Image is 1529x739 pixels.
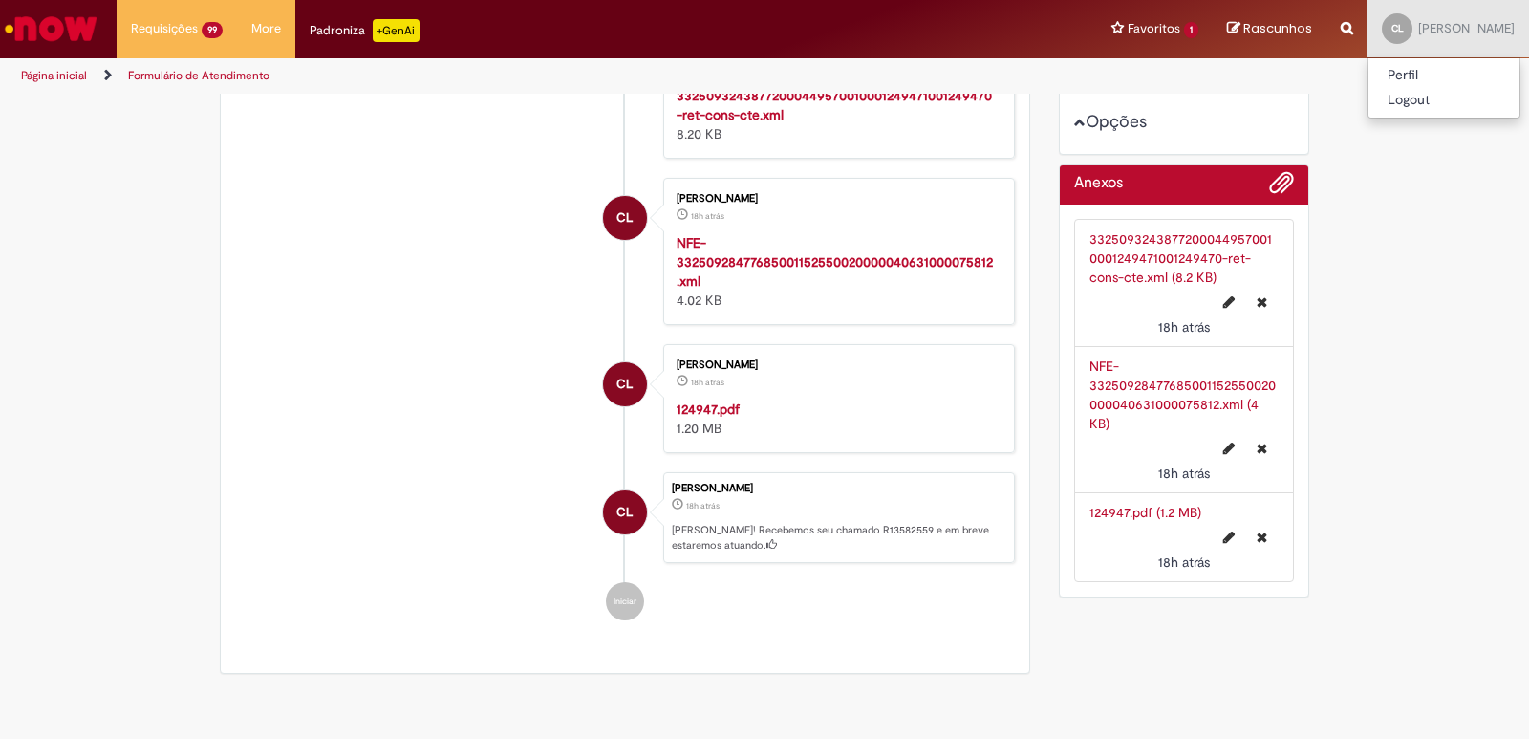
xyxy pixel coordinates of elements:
[677,401,740,418] a: 124947.pdf
[1212,287,1246,317] button: Editar nome de arquivo 33250932438772000449570010001249471001249470-ret-cons-cte.xml
[616,195,633,241] span: CL
[1184,22,1198,38] span: 1
[691,210,724,222] time: 30/09/2025 15:54:32
[686,500,720,511] span: 18h atrás
[21,68,87,83] a: Página inicial
[1089,504,1201,521] a: 124947.pdf (1.2 MB)
[603,490,647,534] div: Camila Leite
[1418,20,1515,36] span: [PERSON_NAME]
[677,87,992,123] a: 33250932438772000449570010001249471001249470-ret-cons-cte.xml
[1074,175,1123,192] h2: Anexos
[1245,522,1279,553] button: Excluir 124947.pdf
[691,377,724,388] time: 30/09/2025 15:54:28
[131,19,198,38] span: Requisições
[202,22,223,38] span: 99
[1368,63,1519,88] a: Perfil
[235,472,1015,564] li: Camila Leite
[1245,433,1279,464] button: Excluir NFE-33250928477685001152550020000040631000075812.xml
[691,210,724,222] span: 18h atrás
[1212,433,1246,464] button: Editar nome de arquivo NFE-33250928477685001152550020000040631000075812.xml
[1158,554,1210,571] span: 18h atrás
[1158,318,1210,336] span: 18h atrás
[672,523,1004,553] p: [PERSON_NAME]! Recebemos seu chamado R13582559 e em breve estaremos atuando.
[603,362,647,406] div: Camila Leite
[677,400,995,438] div: 1.20 MB
[1089,230,1272,286] a: 33250932438772000449570010001249471001249470-ret-cons-cte.xml (8.2 KB)
[677,359,995,371] div: [PERSON_NAME]
[677,234,993,290] a: NFE-33250928477685001152550020000040631000075812.xml
[677,193,995,205] div: [PERSON_NAME]
[1368,88,1519,113] a: Logout
[1243,19,1312,37] span: Rascunhos
[310,19,420,42] div: Padroniza
[1245,287,1279,317] button: Excluir 33250932438772000449570010001249471001249470-ret-cons-cte.xml
[1212,522,1246,553] button: Editar nome de arquivo 124947.pdf
[1158,554,1210,571] time: 30/09/2025 15:54:28
[1269,170,1294,205] button: Adicionar anexos
[128,68,269,83] a: Formulário de Atendimento
[1158,465,1210,482] span: 18h atrás
[1128,19,1180,38] span: Favoritos
[1391,22,1404,34] span: CL
[235,11,1015,641] ul: Histórico de tíquete
[686,500,720,511] time: 30/09/2025 15:56:05
[603,196,647,240] div: Camila Leite
[14,58,1005,94] ul: Trilhas de página
[677,233,995,310] div: 4.02 KB
[1158,465,1210,482] time: 30/09/2025 15:54:32
[672,483,1004,494] div: [PERSON_NAME]
[373,19,420,42] p: +GenAi
[1227,20,1312,38] a: Rascunhos
[1089,358,1276,432] a: NFE-33250928477685001152550020000040631000075812.xml (4 KB)
[2,10,100,48] img: ServiceNow
[677,86,995,143] div: 8.20 KB
[691,377,724,388] span: 18h atrás
[251,19,281,38] span: More
[1158,318,1210,336] time: 30/09/2025 15:54:38
[616,489,633,535] span: CL
[616,361,633,407] span: CL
